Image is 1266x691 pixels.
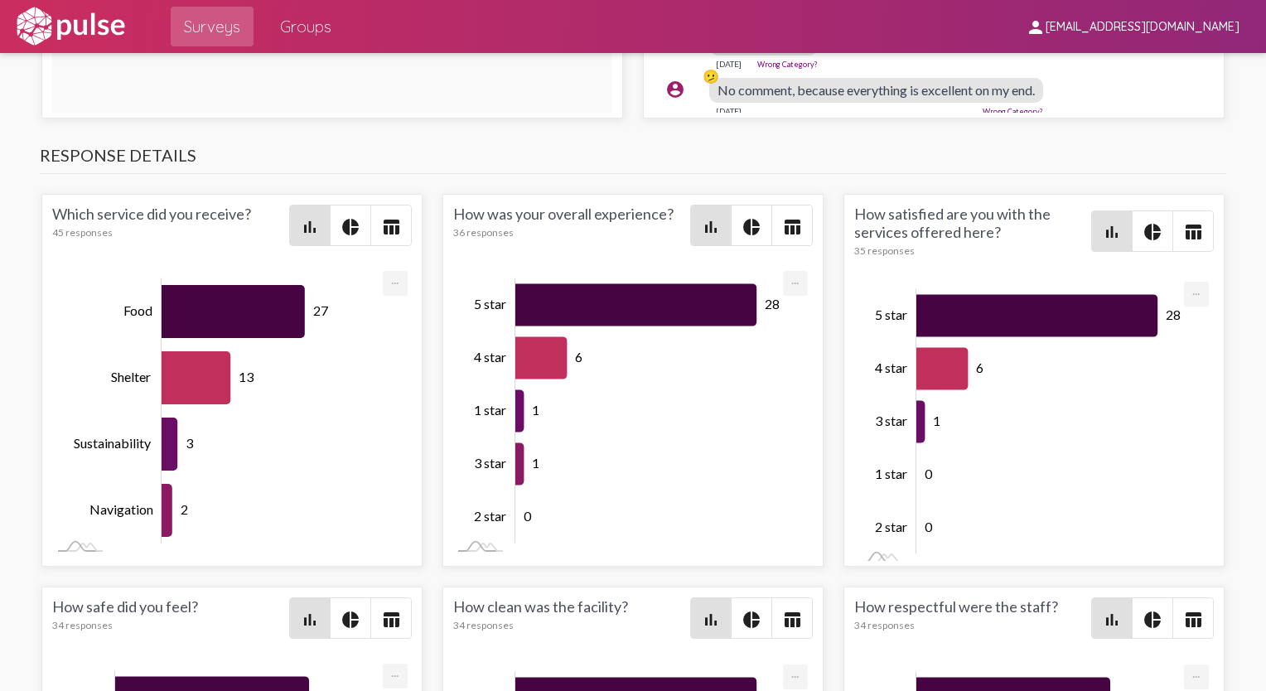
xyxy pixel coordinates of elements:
mat-icon: bar_chart [300,217,320,237]
tspan: 5 star [875,306,907,321]
mat-icon: bar_chart [701,217,721,237]
div: Which service did you receive? [52,205,289,246]
g: Series [162,285,305,537]
mat-icon: bar_chart [701,610,721,630]
div: How was your overall experience? [453,205,690,246]
span: Groups [280,12,331,41]
tspan: 3 star [875,412,907,428]
tspan: 2 star [875,518,907,534]
tspan: 0 [925,518,933,534]
mat-icon: pie_chart [341,610,360,630]
div: 🫤 [703,68,719,85]
mat-icon: table_chart [381,217,401,237]
div: How clean was the facility? [453,597,690,639]
button: Bar chart [691,205,731,245]
button: Table view [371,205,411,245]
button: Bar chart [1092,598,1132,638]
div: 45 responses [52,226,289,239]
mat-icon: table_chart [381,610,401,630]
button: Bar chart [1092,211,1132,251]
button: Pie style chart [1133,598,1172,638]
div: 36 responses [453,226,690,239]
span: No comment, because everything is excellent on my end. [718,82,1035,98]
tspan: Sustainability [74,434,152,450]
img: white-logo.svg [13,6,128,47]
button: Table view [371,598,411,638]
a: Groups [267,7,345,46]
tspan: 6 [575,348,582,364]
a: Export [Press ENTER or use arrow keys to navigate] [1184,282,1209,297]
div: How respectful were the staff? [854,597,1091,639]
tspan: 3 [186,434,194,450]
tspan: 2 star [474,507,506,523]
mat-icon: table_chart [1183,222,1203,242]
a: Export [Press ENTER or use arrow keys to navigate] [1184,664,1209,680]
a: Wrong Category? [757,60,818,69]
button: Bar chart [290,205,330,245]
mat-icon: pie_chart [742,217,761,237]
tspan: 2 [180,500,187,516]
a: Export [Press ENTER or use arrow keys to navigate] [783,271,808,287]
a: Surveys [171,7,254,46]
g: Series [916,294,1157,548]
a: Export [Press ENTER or use arrow keys to navigate] [783,664,808,680]
a: Wrong Category? [983,107,1043,116]
h3: Response Details [40,145,1226,174]
button: Pie style chart [331,205,370,245]
div: How satisfied are you with the services offered here? [854,205,1091,257]
button: [EMAIL_ADDRESS][DOMAIN_NAME] [1012,11,1253,41]
div: 34 responses [453,619,690,631]
span: [EMAIL_ADDRESS][DOMAIN_NAME] [1046,20,1239,35]
tspan: 28 [765,295,780,311]
tspan: 4 star [474,348,506,364]
span: Surveys [184,12,240,41]
button: Table view [772,205,812,245]
mat-icon: account_circle [665,80,685,99]
div: [DATE] [716,106,742,116]
tspan: 0 [925,465,933,481]
tspan: 1 [532,454,539,470]
button: Pie style chart [331,598,370,638]
button: Table view [1173,211,1213,251]
mat-icon: table_chart [1183,610,1203,630]
mat-icon: bar_chart [1102,610,1122,630]
mat-icon: pie_chart [341,217,360,237]
mat-icon: pie_chart [742,610,761,630]
mat-icon: person [1026,17,1046,37]
mat-icon: table_chart [782,217,802,237]
button: Bar chart [691,598,731,638]
button: Pie style chart [1133,211,1172,251]
a: Export [Press ENTER or use arrow keys to navigate] [383,664,408,679]
tspan: 6 [976,359,983,374]
button: Bar chart [290,598,330,638]
tspan: 13 [239,368,254,384]
tspan: 4 star [875,359,907,374]
tspan: 5 star [474,295,506,311]
div: 34 responses [854,619,1091,631]
mat-icon: bar_chart [300,610,320,630]
tspan: 27 [312,302,327,317]
g: Chart [74,278,386,544]
mat-icon: pie_chart [1143,222,1162,242]
button: Table view [772,598,812,638]
g: Chart [875,288,1187,554]
div: 35 responses [854,244,1091,257]
div: How safe did you feel? [52,597,289,639]
button: Pie style chart [732,205,771,245]
tspan: 1 [532,401,539,417]
tspan: Food [123,302,152,317]
tspan: Navigation [89,500,153,516]
tspan: Shelter [111,368,151,384]
mat-icon: table_chart [782,610,802,630]
div: 34 responses [52,619,289,631]
mat-icon: bar_chart [1102,222,1122,242]
tspan: 3 star [474,454,506,470]
tspan: 1 star [875,465,907,481]
div: [DATE] [716,59,742,69]
mat-icon: pie_chart [1143,610,1162,630]
button: Table view [1173,598,1213,638]
a: Export [Press ENTER or use arrow keys to navigate] [383,271,408,287]
g: Chart [474,278,786,544]
button: Pie style chart [732,598,771,638]
tspan: 0 [524,507,532,523]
